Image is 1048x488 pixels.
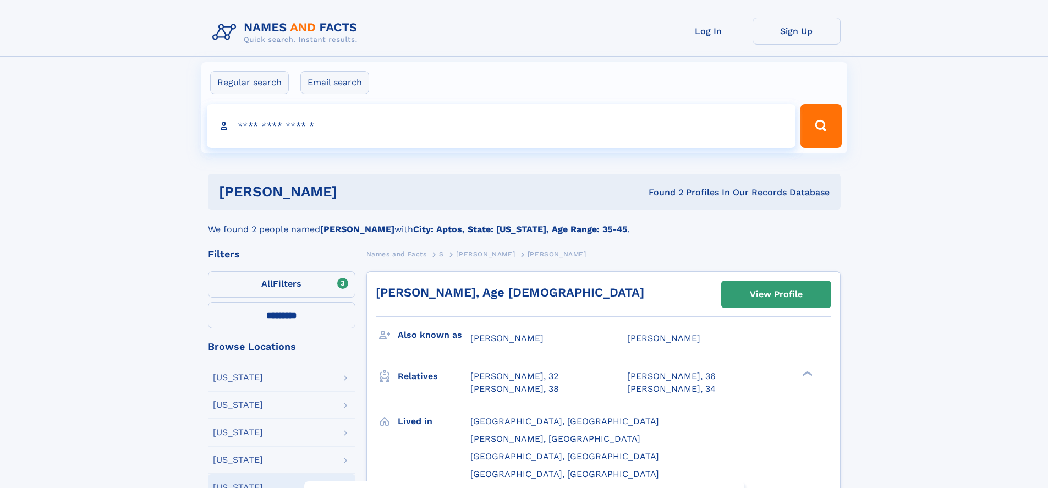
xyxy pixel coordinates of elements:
[398,412,470,431] h3: Lived in
[456,250,515,258] span: [PERSON_NAME]
[208,18,366,47] img: Logo Names and Facts
[528,250,586,258] span: [PERSON_NAME]
[627,333,700,343] span: [PERSON_NAME]
[208,271,355,298] label: Filters
[213,428,263,437] div: [US_STATE]
[470,370,558,382] a: [PERSON_NAME], 32
[398,367,470,386] h3: Relatives
[210,71,289,94] label: Regular search
[439,247,444,261] a: S
[456,247,515,261] a: [PERSON_NAME]
[320,224,394,234] b: [PERSON_NAME]
[493,187,830,199] div: Found 2 Profiles In Our Records Database
[722,281,831,308] a: View Profile
[800,370,813,377] div: ❯
[439,250,444,258] span: S
[470,469,659,479] span: [GEOGRAPHIC_DATA], [GEOGRAPHIC_DATA]
[627,370,716,382] a: [PERSON_NAME], 36
[750,282,803,307] div: View Profile
[800,104,841,148] button: Search Button
[219,185,493,199] h1: [PERSON_NAME]
[413,224,627,234] b: City: Aptos, State: [US_STATE], Age Range: 35-45
[208,342,355,352] div: Browse Locations
[300,71,369,94] label: Email search
[213,401,263,409] div: [US_STATE]
[470,383,559,395] a: [PERSON_NAME], 38
[470,434,640,444] span: [PERSON_NAME], [GEOGRAPHIC_DATA]
[213,373,263,382] div: [US_STATE]
[208,210,841,236] div: We found 2 people named with .
[627,383,716,395] a: [PERSON_NAME], 34
[665,18,753,45] a: Log In
[261,278,273,289] span: All
[213,456,263,464] div: [US_STATE]
[366,247,427,261] a: Names and Facts
[376,286,644,299] a: [PERSON_NAME], Age [DEMOGRAPHIC_DATA]
[470,333,544,343] span: [PERSON_NAME]
[398,326,470,344] h3: Also known as
[470,451,659,462] span: [GEOGRAPHIC_DATA], [GEOGRAPHIC_DATA]
[753,18,841,45] a: Sign Up
[470,416,659,426] span: [GEOGRAPHIC_DATA], [GEOGRAPHIC_DATA]
[208,249,355,259] div: Filters
[207,104,796,148] input: search input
